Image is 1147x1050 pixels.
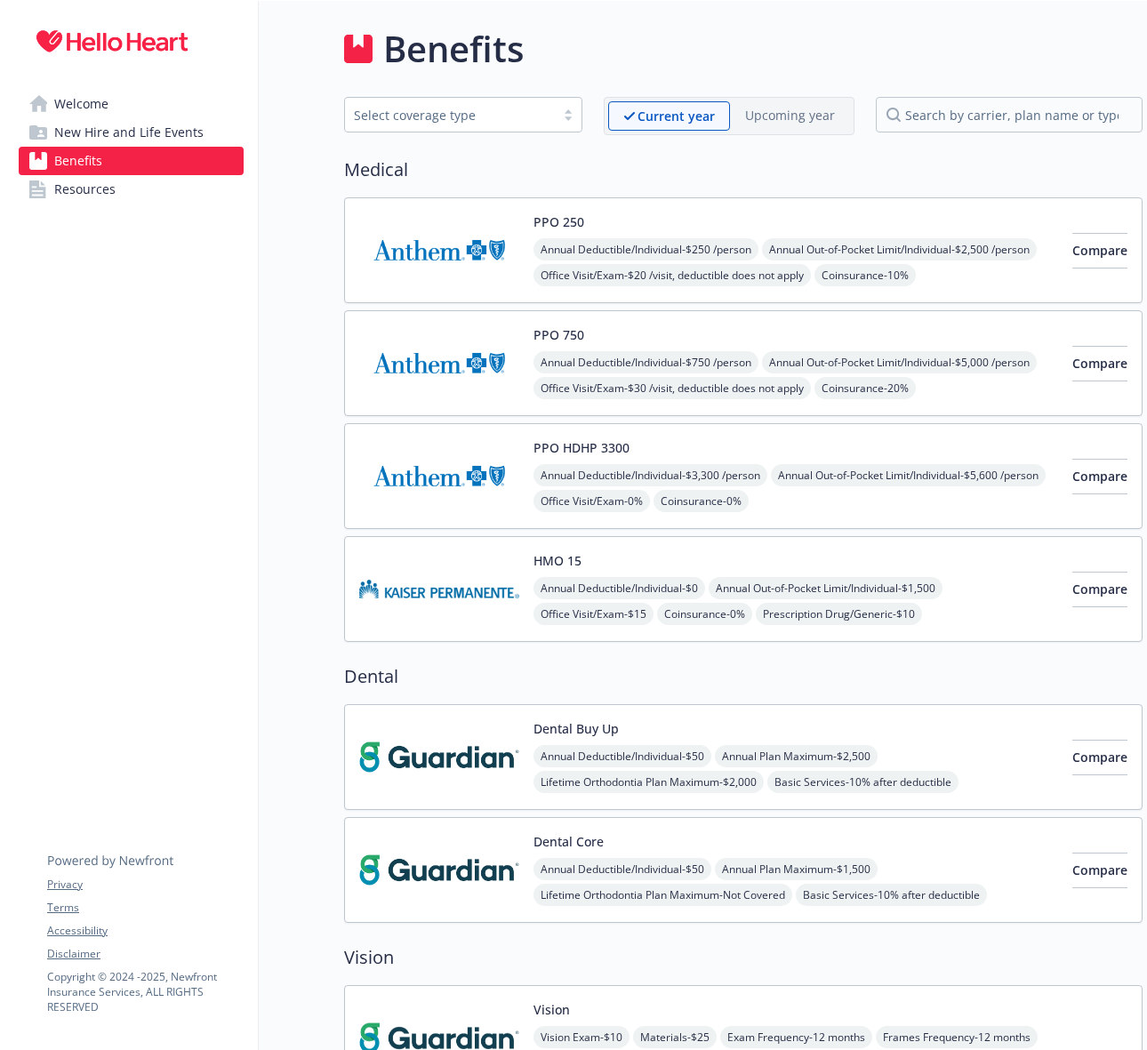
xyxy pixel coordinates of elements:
span: Annual Deductible/Individual - $0 [533,577,705,599]
a: Privacy [47,877,243,893]
span: Compare [1072,581,1127,597]
span: Prescription Drug/Generic - $10 [756,603,922,625]
span: Annual Out-of-Pocket Limit/Individual - $2,500 /person [762,238,1037,260]
button: Dental Buy Up [533,719,619,738]
h1: Benefits [383,22,524,76]
span: Benefits [54,147,102,175]
span: Basic Services - 10% after deductible [767,771,959,793]
span: Resources [54,175,116,204]
p: Upcoming year [745,106,835,124]
span: Annual Deductible/Individual - $50 [533,858,711,880]
button: Compare [1072,233,1127,269]
span: Compare [1072,355,1127,372]
button: Compare [1072,459,1127,494]
span: Upcoming year [730,101,850,131]
span: Annual Out-of-Pocket Limit/Individual - $5,000 /person [762,351,1037,373]
span: Coinsurance - 0% [657,603,752,625]
span: Coinsurance - 20% [814,377,916,399]
img: Anthem Blue Cross carrier logo [359,325,519,401]
span: Basic Services - 10% after deductible [796,884,987,906]
span: Exam Frequency - 12 months [720,1026,872,1048]
button: Compare [1072,853,1127,888]
span: Annual Plan Maximum - $1,500 [715,858,878,880]
span: Compare [1072,862,1127,878]
a: Accessibility [47,923,243,939]
span: Welcome [54,90,108,118]
img: Anthem Blue Cross carrier logo [359,438,519,514]
span: Annual Deductible/Individual - $3,300 /person [533,464,767,486]
span: Annual Deductible/Individual - $250 /person [533,238,758,260]
div: Select coverage type [354,106,546,124]
button: PPO 750 [533,325,584,344]
span: Annual Out-of-Pocket Limit/Individual - $1,500 [709,577,942,599]
input: search by carrier, plan name or type [876,97,1143,132]
button: PPO HDHP 3300 [533,438,630,457]
a: Terms [47,900,243,916]
a: Benefits [19,147,244,175]
h2: Vision [344,944,1143,971]
button: HMO 15 [533,551,582,570]
a: Disclaimer [47,946,243,962]
button: PPO 250 [533,212,584,231]
span: Annual Deductible/Individual - $750 /person [533,351,758,373]
span: Office Visit/Exam - $20 /visit, deductible does not apply [533,264,811,286]
span: Office Visit/Exam - $30 /visit, deductible does not apply [533,377,811,399]
img: Anthem Blue Cross carrier logo [359,212,519,288]
span: Vision Exam - $10 [533,1026,630,1048]
img: Guardian carrier logo [359,719,519,795]
span: Lifetime Orthodontia Plan Maximum - Not Covered [533,884,792,906]
span: Compare [1072,242,1127,259]
button: Dental Core [533,832,604,851]
p: Current year [638,107,715,125]
a: Welcome [19,90,244,118]
p: Copyright © 2024 - 2025 , Newfront Insurance Services, ALL RIGHTS RESERVED [47,969,243,1014]
img: Kaiser Permanente Insurance Company carrier logo [359,551,519,627]
span: Coinsurance - 0% [654,490,749,512]
button: Compare [1072,572,1127,607]
span: Frames Frequency - 12 months [876,1026,1038,1048]
a: Resources [19,175,244,204]
button: Vision [533,1000,570,1019]
button: Compare [1072,346,1127,381]
span: Office Visit/Exam - 0% [533,490,650,512]
h2: Dental [344,663,1143,690]
button: Compare [1072,740,1127,775]
a: New Hire and Life Events [19,118,244,147]
span: Lifetime Orthodontia Plan Maximum - $2,000 [533,771,764,793]
span: Annual Plan Maximum - $2,500 [715,745,878,767]
h2: Medical [344,156,1143,183]
span: New Hire and Life Events [54,118,204,147]
span: Compare [1072,468,1127,485]
span: Coinsurance - 10% [814,264,916,286]
span: Annual Out-of-Pocket Limit/Individual - $5,600 /person [771,464,1046,486]
span: Compare [1072,749,1127,765]
span: Annual Deductible/Individual - $50 [533,745,711,767]
img: Guardian carrier logo [359,832,519,908]
span: Materials - $25 [633,1026,717,1048]
span: Office Visit/Exam - $15 [533,603,654,625]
